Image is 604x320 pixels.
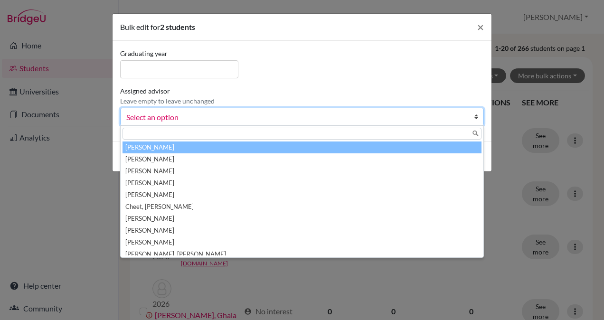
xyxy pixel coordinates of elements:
[126,111,465,123] span: Select an option
[123,177,481,189] li: [PERSON_NAME]
[123,225,481,236] li: [PERSON_NAME]
[123,165,481,177] li: [PERSON_NAME]
[477,20,484,34] span: ×
[470,14,491,40] button: Close
[123,189,481,201] li: [PERSON_NAME]
[123,236,481,248] li: [PERSON_NAME]
[123,213,481,225] li: [PERSON_NAME]
[123,153,481,165] li: [PERSON_NAME]
[160,22,195,31] span: 2 students
[120,96,215,106] p: Leave empty to leave unchanged
[120,86,215,106] label: Assigned advisor
[120,48,238,58] label: Graduating year
[123,248,481,260] li: [PERSON_NAME], [PERSON_NAME]
[123,201,481,213] li: Cheet, [PERSON_NAME]
[120,22,160,31] span: Bulk edit for
[123,141,481,153] li: [PERSON_NAME]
